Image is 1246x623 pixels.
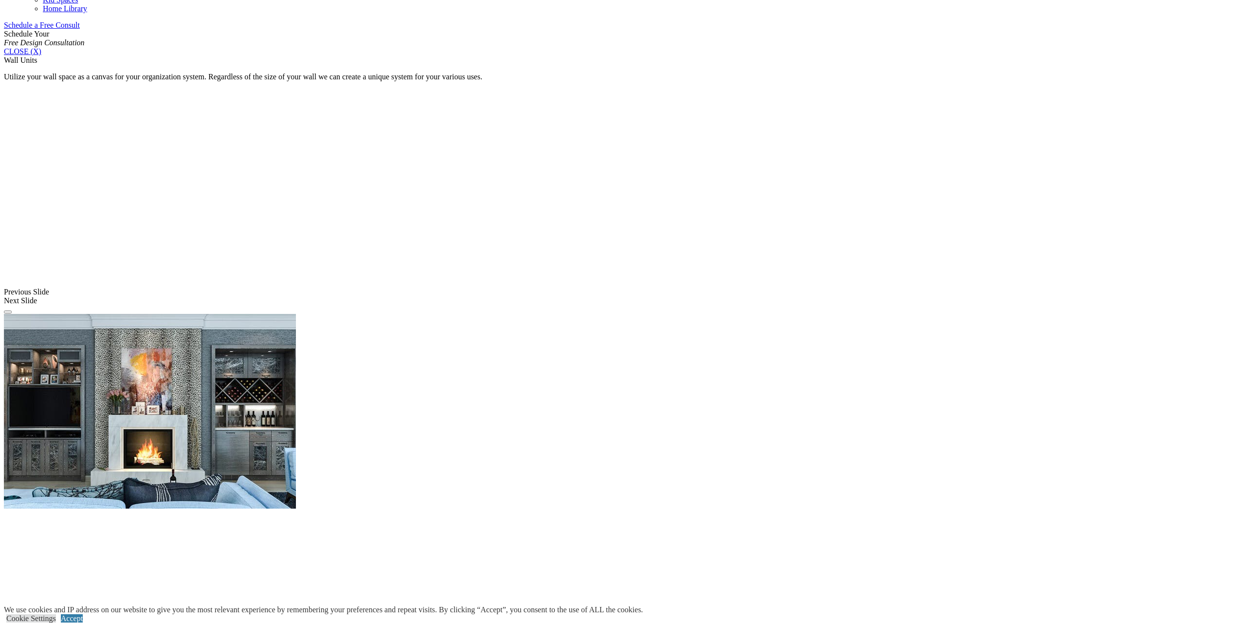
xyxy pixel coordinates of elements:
em: Free Design Consultation [4,38,85,47]
a: Accept [61,614,83,623]
div: We use cookies and IP address on our website to give you the most relevant experience by remember... [4,605,643,614]
a: Home Library [43,4,87,13]
span: Wall Units [4,56,37,64]
p: Utilize your wall space as a canvas for your organization system. Regardless of the size of your ... [4,73,1242,81]
span: Schedule Your [4,30,85,47]
button: Click here to pause slide show [4,311,12,313]
a: CLOSE (X) [4,47,41,55]
img: Banner for mobile view [4,314,296,509]
div: Next Slide [4,296,1242,305]
div: Previous Slide [4,288,1242,296]
a: Cookie Settings [6,614,56,623]
a: Schedule a Free Consult (opens a dropdown menu) [4,21,80,29]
